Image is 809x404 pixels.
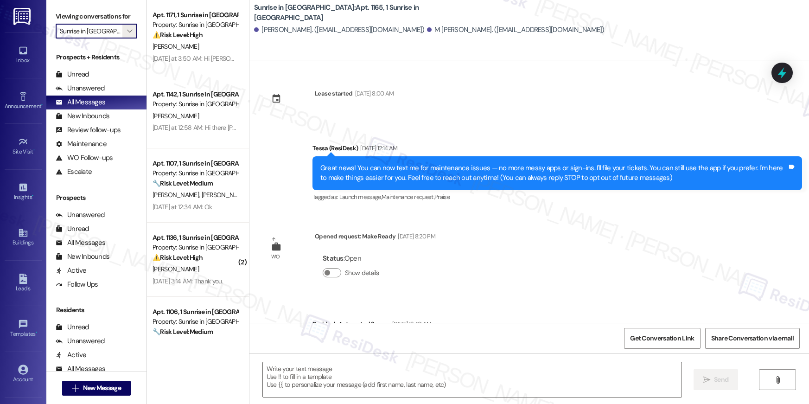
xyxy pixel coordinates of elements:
span: Send [714,375,728,385]
i:  [127,27,132,35]
div: All Messages [56,364,105,374]
span: [PERSON_NAME] [153,42,199,51]
div: WO Follow-ups [56,153,113,163]
div: New Inbounds [56,111,109,121]
span: • [36,329,37,336]
div: Property: Sunrise in [GEOGRAPHIC_DATA] [153,168,238,178]
span: [PERSON_NAME] [153,191,202,199]
i:  [703,376,710,384]
strong: 🔧 Risk Level: Medium [153,327,213,336]
div: New Inbounds [56,252,109,262]
div: Residesk Automated Survey [312,319,802,332]
a: Buildings [5,225,42,250]
div: M [PERSON_NAME]. ([EMAIL_ADDRESS][DOMAIN_NAME]) [427,25,605,35]
div: Property: Sunrise in [GEOGRAPHIC_DATA] [153,317,238,327]
div: Prospects + Residents [46,52,147,62]
a: Inbox [5,43,42,68]
a: Insights • [5,180,42,205]
div: Great news! You can now text me for maintenance issues — no more messy apps or sign-ins. I'll fil... [320,163,787,183]
span: • [33,147,35,154]
div: Follow Ups [56,280,98,289]
span: Praise [434,193,450,201]
div: [DATE] 3:14 AM: Thank you. [153,277,223,285]
div: All Messages [56,97,105,107]
div: Active [56,266,87,276]
i:  [72,385,79,392]
label: Viewing conversations for [56,9,137,24]
span: [PERSON_NAME] [202,191,248,199]
a: Site Visit • [5,134,42,159]
div: Unread [56,70,89,79]
i:  [774,376,781,384]
div: All Messages [56,238,105,248]
div: Review follow-ups [56,125,121,135]
div: Apt. 1106, 1 Sunrise in [GEOGRAPHIC_DATA] [153,307,238,317]
div: Escalate [56,167,92,177]
button: Share Conversation via email [705,328,800,349]
span: New Message [83,383,121,393]
strong: ⚠️ Risk Level: High [153,31,203,39]
div: WO [271,252,280,262]
b: Status [323,254,344,263]
button: Send [694,369,739,390]
div: Property: Sunrise in [GEOGRAPHIC_DATA] [153,99,238,109]
div: Tessa (ResiDesk) [312,143,802,156]
label: Show details [345,268,379,278]
div: Opened request: Make Ready [315,231,435,244]
a: Account [5,362,42,387]
span: [PERSON_NAME] [153,265,199,273]
button: New Message [62,381,131,396]
div: Unanswered [56,336,105,346]
div: : Open [323,251,383,266]
div: [DATE] 8:00 AM [353,89,394,98]
div: Prospects [46,193,147,203]
div: [DATE] 12:14 AM [358,143,397,153]
div: [DATE] 8:20 PM [395,231,435,241]
span: Get Conversation Link [630,333,694,343]
input: All communities [60,24,122,38]
div: Unread [56,322,89,332]
span: Share Conversation via email [711,333,794,343]
div: [DATE] at 3:50 AM: Hi [PERSON_NAME], I understand no one came for work order 7828807. Could you p... [153,54,685,63]
div: [PERSON_NAME]. ([EMAIL_ADDRESS][DOMAIN_NAME]) [254,25,425,35]
div: Unread [56,224,89,234]
button: Get Conversation Link [624,328,700,349]
span: • [41,102,43,108]
img: ResiDesk Logo [13,8,32,25]
span: Maintenance request , [382,193,434,201]
div: [DATE] at 12:34 AM: Ok [153,203,212,211]
span: • [32,192,33,199]
a: Templates • [5,316,42,341]
strong: 🔧 Risk Level: Medium [153,179,213,187]
div: Apt. 1142, 1 Sunrise in [GEOGRAPHIC_DATA] [153,90,238,99]
div: Unanswered [56,83,105,93]
div: Unanswered [56,210,105,220]
strong: ⚠️ Risk Level: High [153,253,203,262]
div: Maintenance [56,139,107,149]
div: Active [56,350,87,360]
div: Residents [46,305,147,315]
div: Lease started [315,89,353,98]
div: Apt. 1171, 1 Sunrise in [GEOGRAPHIC_DATA] [153,10,238,20]
div: Property: Sunrise in [GEOGRAPHIC_DATA] [153,243,238,252]
div: Apt. 1136, 1 Sunrise in [GEOGRAPHIC_DATA] [153,233,238,243]
a: Leads [5,271,42,296]
div: Tagged as: [312,190,802,204]
div: [DATE] at 12:58 AM: Hi there [PERSON_NAME]! I just wanted to check in and ask if you are happy wi... [153,123,554,132]
b: Sunrise in [GEOGRAPHIC_DATA]: Apt. 1165, 1 Sunrise in [GEOGRAPHIC_DATA] [254,3,440,23]
div: [DATE] 12:40 AM [390,319,432,329]
span: [PERSON_NAME] [153,112,199,120]
div: Apt. 1107, 1 Sunrise in [GEOGRAPHIC_DATA] [153,159,238,168]
span: Launch message , [339,193,382,201]
div: Property: Sunrise in [GEOGRAPHIC_DATA] [153,20,238,30]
